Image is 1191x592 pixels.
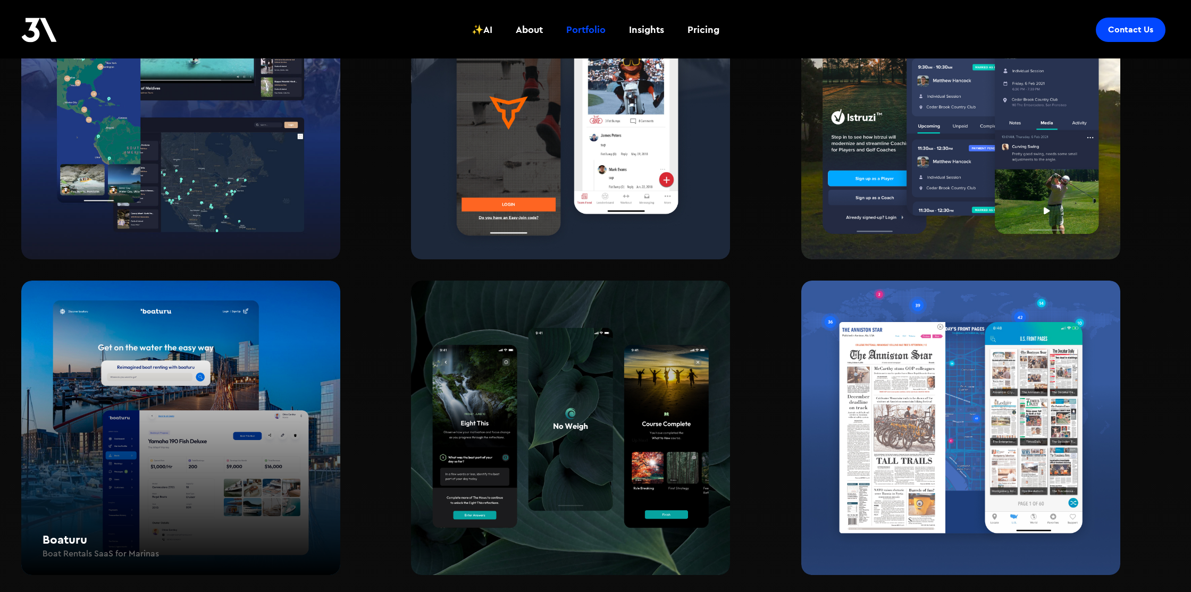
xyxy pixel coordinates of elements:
a: ✨AI [465,10,499,49]
div: Pricing [687,23,719,37]
div: Contact Us [1108,24,1153,35]
div: About [516,23,543,37]
h4: Boat Rentals SaaS for Marinas [43,548,159,560]
a: BoaturuBoat Rentals SaaS for Marinas [21,281,340,575]
div: ✨AI [472,23,492,37]
div: Portfolio [566,23,606,37]
a: Portfolio [560,10,612,49]
a: About [509,10,549,49]
a: Insights [623,10,670,49]
div: Insights [629,23,664,37]
h2: Boaturu [43,531,340,548]
a: Pricing [681,10,726,49]
a: Contact Us [1096,18,1165,42]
